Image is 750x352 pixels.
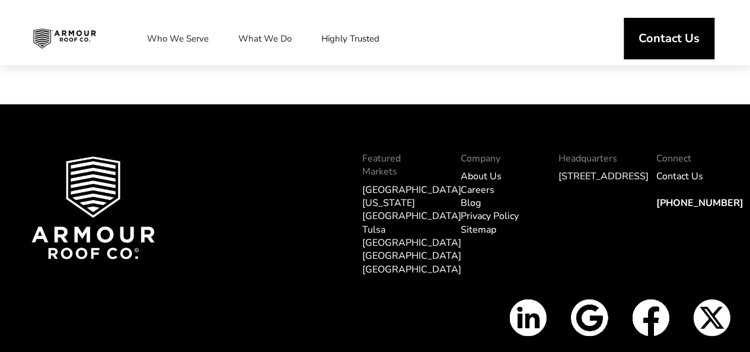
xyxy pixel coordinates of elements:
a: Tulsa [362,223,385,236]
a: [GEOGRAPHIC_DATA] [362,183,461,196]
a: Sitemap [461,223,496,236]
img: Armour Roof Co Footer Logo 2025 [31,157,155,260]
p: Connect [656,152,730,165]
a: Contact Us [624,18,714,59]
img: Google Icon White [570,299,608,337]
img: Linkedin Icon White [509,299,547,337]
img: Facbook icon white [632,299,669,337]
a: [GEOGRAPHIC_DATA] [362,249,461,262]
a: Highly Trusted [309,24,391,53]
img: Industrial and Commercial Roofing Company | Armour Roof Co. [24,24,106,53]
a: Privacy Policy [461,210,519,223]
p: Company [461,152,535,165]
img: X Icon White v2 [693,299,730,337]
a: Who We Serve [135,24,221,53]
a: [STREET_ADDRESS] [558,170,649,183]
span: Contact Us [639,33,700,45]
a: [US_STATE][GEOGRAPHIC_DATA] [362,196,461,223]
a: [GEOGRAPHIC_DATA] [362,236,461,249]
a: [PHONE_NUMBER] [656,183,743,210]
p: Featured Markets [362,152,436,179]
span: [PHONE_NUMBER] [656,196,743,210]
a: About Us [461,170,502,183]
a: Contact Us [656,170,703,183]
a: Careers [461,183,494,196]
a: Blog [461,196,481,210]
a: [GEOGRAPHIC_DATA] [362,263,461,276]
p: Headquarters [558,152,633,165]
a: What We Do [226,24,304,53]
